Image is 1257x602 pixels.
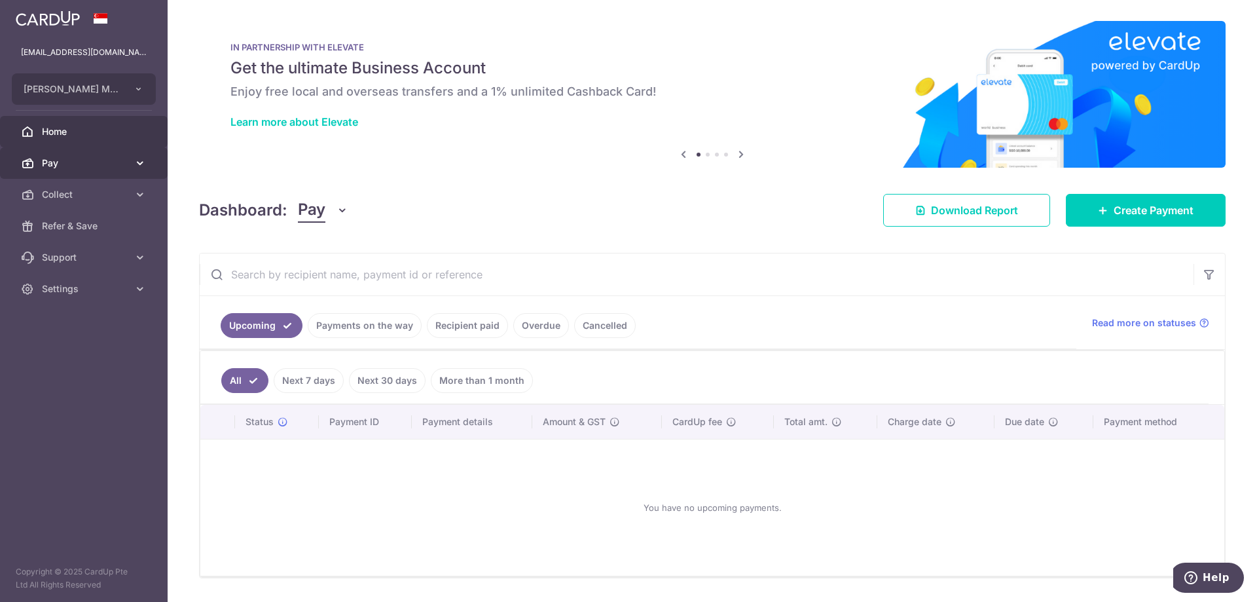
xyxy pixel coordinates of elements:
[412,405,532,439] th: Payment details
[199,198,287,222] h4: Dashboard:
[1173,563,1244,595] iframe: Opens a widget where you can find more information
[427,313,508,338] a: Recipient paid
[16,10,80,26] img: CardUp
[1093,405,1224,439] th: Payment method
[883,194,1050,227] a: Download Report
[42,282,128,295] span: Settings
[1114,202,1193,218] span: Create Payment
[513,313,569,338] a: Overdue
[431,368,533,393] a: More than 1 month
[42,125,128,138] span: Home
[672,415,722,428] span: CardUp fee
[1005,415,1044,428] span: Due date
[1092,316,1209,329] a: Read more on statuses
[221,368,268,393] a: All
[200,254,1193,295] input: Search by recipient name, payment id or reference
[221,313,302,338] a: Upcoming
[42,251,128,264] span: Support
[42,219,128,233] span: Refer & Save
[1066,194,1226,227] a: Create Payment
[216,450,1209,565] div: You have no upcoming payments.
[319,405,412,439] th: Payment ID
[274,368,344,393] a: Next 7 days
[42,157,128,170] span: Pay
[298,198,348,223] button: Pay
[230,84,1194,100] h6: Enjoy free local and overseas transfers and a 1% unlimited Cashback Card!
[931,202,1018,218] span: Download Report
[42,188,128,201] span: Collect
[349,368,426,393] a: Next 30 days
[784,415,828,428] span: Total amt.
[230,42,1194,52] p: IN PARTNERSHIP WITH ELEVATE
[1092,316,1196,329] span: Read more on statuses
[230,58,1194,79] h5: Get the ultimate Business Account
[230,115,358,128] a: Learn more about Elevate
[888,415,941,428] span: Charge date
[21,46,147,59] p: [EMAIL_ADDRESS][DOMAIN_NAME]
[298,198,325,223] span: Pay
[12,73,156,105] button: [PERSON_NAME] MANAGEMENT CONSULTANCY (S) PTE. LTD.
[24,83,120,96] span: [PERSON_NAME] MANAGEMENT CONSULTANCY (S) PTE. LTD.
[574,313,636,338] a: Cancelled
[199,21,1226,168] img: Renovation banner
[308,313,422,338] a: Payments on the way
[246,415,274,428] span: Status
[543,415,606,428] span: Amount & GST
